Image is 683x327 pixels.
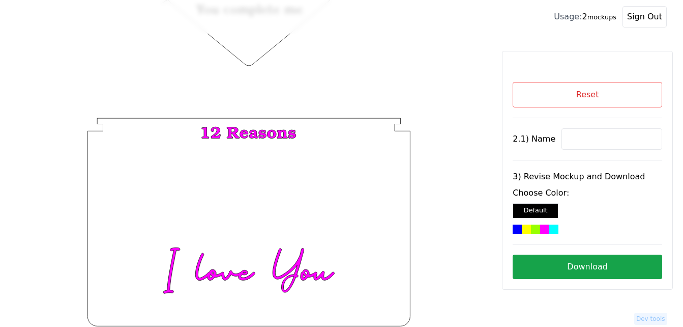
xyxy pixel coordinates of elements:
div: 2 [554,11,616,23]
button: Dev tools [634,313,667,325]
label: 2.1) Name [513,133,555,145]
span: Usage: [554,12,582,21]
small: Default [524,206,548,214]
label: Choose Color: [513,187,662,199]
button: Sign Out [622,6,667,28]
button: Reset [513,82,662,107]
label: 3) Revise Mockup and Download [513,171,662,183]
button: Download [513,255,662,279]
small: mockups [587,13,616,21]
